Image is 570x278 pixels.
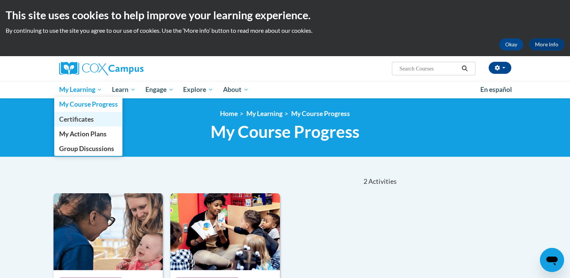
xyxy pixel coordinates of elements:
[183,85,213,94] span: Explore
[59,130,106,138] span: My Action Plans
[363,177,367,186] span: 2
[223,85,249,94] span: About
[368,177,397,186] span: Activities
[54,127,123,141] a: My Action Plans
[246,110,283,118] a: My Learning
[459,64,470,73] button: Search
[291,110,350,118] a: My Course Progress
[540,248,564,272] iframe: Button to launch messaging window
[145,85,174,94] span: Engage
[53,193,163,270] img: Course Logo
[6,26,564,35] p: By continuing to use the site you agree to our use of cookies. Use the ‘More info’ button to read...
[59,145,114,153] span: Group Discussions
[59,100,118,108] span: My Course Progress
[59,85,102,94] span: My Learning
[141,81,179,98] a: Engage
[480,86,512,93] span: En español
[399,64,459,73] input: Search Courses
[48,81,523,98] div: Main menu
[107,81,141,98] a: Learn
[178,81,218,98] a: Explore
[475,82,517,98] a: En español
[220,110,238,118] a: Home
[489,62,511,74] button: Account Settings
[218,81,254,98] a: About
[54,97,123,112] a: My Course Progress
[59,62,144,75] img: Cox Campus
[54,141,123,156] a: Group Discussions
[59,62,202,75] a: Cox Campus
[59,115,93,123] span: Certificates
[499,38,523,50] button: Okay
[112,85,136,94] span: Learn
[211,122,359,142] span: My Course Progress
[6,8,564,23] h2: This site uses cookies to help improve your learning experience.
[54,112,123,127] a: Certificates
[170,193,280,270] img: Course Logo
[54,81,107,98] a: My Learning
[529,38,564,50] a: More Info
